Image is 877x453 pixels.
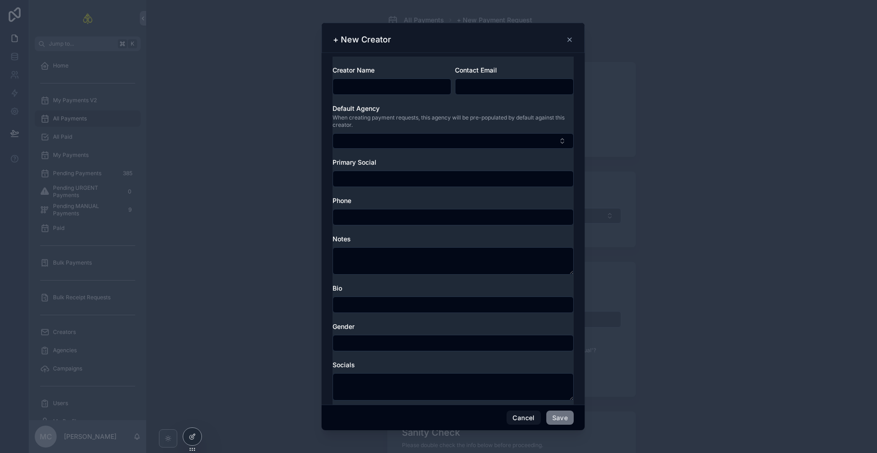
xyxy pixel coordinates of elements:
h3: + New Creator [333,34,391,45]
span: Bio [333,284,342,292]
button: Select Button [333,133,574,149]
button: Save [546,411,574,425]
span: Gender [333,323,354,330]
span: Socials [333,361,355,369]
span: Primary Social [333,158,376,166]
span: Contact Email [455,66,497,74]
button: Cancel [507,411,540,425]
span: Phone [333,197,351,204]
span: When creating payment requests, this agency will be pre-populated by default against this creator. [333,114,574,129]
span: Default Agency [333,104,380,112]
span: Notes [333,235,351,243]
span: Creator Name [333,66,375,74]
